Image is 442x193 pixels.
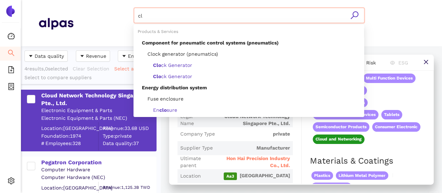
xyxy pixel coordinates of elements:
span: Cloud Network Technology Singapore Pte., Ltd. [204,113,290,127]
div: Location: [GEOGRAPHIC_DATA] [41,184,98,191]
button: close [418,55,434,70]
span: search [350,11,359,20]
button: Clear Selection [72,63,114,74]
span: caret-down [80,54,85,59]
span: Aa3 [224,172,237,180]
button: caret-downEmployees [118,50,157,62]
div: Select to compare suppliers [24,74,157,81]
span: search [8,47,15,61]
div: Electronic Equipment & Parts [41,107,156,114]
span: Manufacturer [216,145,290,152]
span: Type: private [103,132,156,139]
span: file-add [8,64,15,78]
span: Foundation: 1974 [41,132,98,139]
span: Consumer Electronic [372,122,420,132]
span: Fuse enclosure [142,96,183,102]
span: Multi Function Devices [363,74,415,83]
div: Pegatron Corporation [41,159,156,166]
span: setting [8,175,15,189]
button: caret-downData quality [24,50,68,62]
div: Revenue: 33.6B USD [103,125,156,132]
span: Plastics [311,171,333,180]
span: # Employees: 328 [41,140,98,147]
b: Clo [153,74,161,79]
span: dashboard [8,30,15,44]
div: Products & Services [133,26,364,37]
b: clo [159,107,167,113]
span: Data quality [35,52,64,60]
div: Location: [GEOGRAPHIC_DATA] [41,125,98,132]
div: Revenue: 1,125.3B TWD [103,184,156,190]
span: caret-down [28,54,33,59]
div: Computer Hardware [41,166,156,173]
span: Hon Hai Precision Industry Co., Ltd. [216,155,290,169]
span: Supplier Type [180,145,213,152]
span: private [218,131,290,138]
span: Employees [128,52,153,60]
span: container [8,81,15,95]
span: Company Type [180,131,215,138]
span: Chemical Plating [311,182,352,191]
b: Clo [153,62,161,68]
span: Lithium Metal Polymer [336,171,388,180]
span: Legal Name [180,113,201,127]
span: Location [180,173,201,180]
span: [GEOGRAPHIC_DATA] [204,172,290,180]
span: caret-down [122,54,126,59]
span: Data quality: 37 [103,140,156,147]
span: Energy distribution system [142,85,207,90]
span: Clock generator (pneumatics) [142,51,218,57]
div: Computer Hardware (NEC) [41,174,156,181]
button: caret-downRevenue [76,50,110,62]
span: Tablets [381,110,402,119]
h2: Materials & Coatings [310,155,425,167]
span: Component for pneumatic control systems (pneumatics) [142,40,278,46]
span: Semiconductor Products [313,122,369,132]
span: ck Generator [153,62,192,68]
span: ESG [398,60,408,66]
button: Select all [114,63,141,74]
span: ck Generator [153,74,192,79]
span: Ultimate parent [180,155,213,169]
span: close [423,59,429,65]
span: 4 results, 0 selected [24,66,68,71]
div: Electronic Equipment & Parts (NEC) [41,115,156,122]
img: Logo [5,6,16,17]
img: Homepage [38,15,73,32]
div: Cloud Network Technology Singapore Pte., Ltd. [41,92,156,108]
span: Select all [114,65,137,73]
span: En sure [153,107,177,113]
span: eye [390,60,395,65]
span: Revenue [86,52,106,60]
span: Risk [366,60,376,66]
span: Cloud and Networking [316,137,362,142]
